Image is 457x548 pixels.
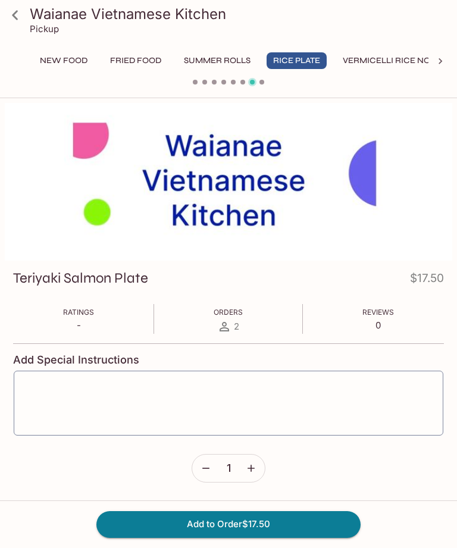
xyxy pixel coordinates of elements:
h4: Add Special Instructions [13,353,444,367]
span: Ratings [63,308,94,317]
p: Pickup [30,23,59,35]
div: Teriyaki Salmon Plate [5,103,452,261]
span: Orders [214,308,243,317]
h3: Teriyaki Salmon Plate [13,269,148,287]
button: Fried Food [104,52,168,69]
h3: Waianae Vietnamese Kitchen [30,5,447,23]
button: Summer Rolls [177,52,257,69]
h4: $17.50 [410,269,444,292]
span: Reviews [362,308,394,317]
p: 0 [362,320,394,331]
button: New Food [33,52,94,69]
span: 1 [227,462,231,475]
button: Add to Order$17.50 [96,511,361,537]
span: 2 [234,321,239,332]
button: Rice Plate [267,52,327,69]
p: - [63,320,94,331]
